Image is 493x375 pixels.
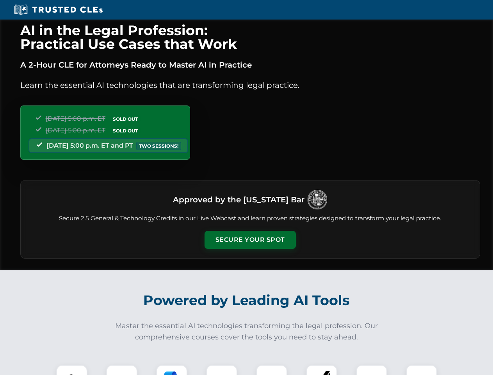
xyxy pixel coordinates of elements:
h3: Approved by the [US_STATE] Bar [173,193,304,207]
h1: AI in the Legal Profession: Practical Use Cases that Work [20,23,480,51]
p: Learn the essential AI technologies that are transforming legal practice. [20,79,480,91]
p: Master the essential AI technologies transforming the legal profession. Our comprehensive courses... [110,320,383,343]
p: A 2-Hour CLE for Attorneys Ready to Master AI in Practice [20,59,480,71]
button: Secure Your Spot [205,231,296,249]
span: [DATE] 5:00 p.m. ET [46,115,105,122]
span: SOLD OUT [110,115,141,123]
h2: Powered by Leading AI Tools [30,287,463,314]
span: [DATE] 5:00 p.m. ET [46,127,105,134]
span: SOLD OUT [110,127,141,135]
p: Secure 2.5 General & Technology Credits in our Live Webcast and learn proven strategies designed ... [30,214,470,223]
img: Logo [308,190,327,209]
img: Trusted CLEs [12,4,105,16]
